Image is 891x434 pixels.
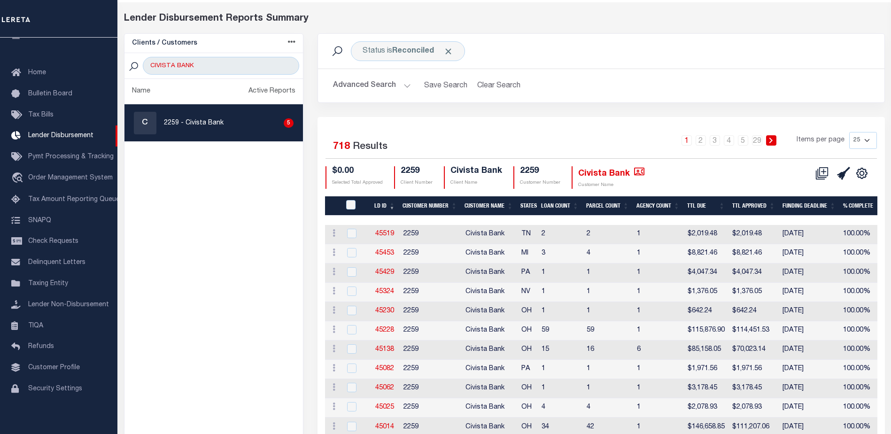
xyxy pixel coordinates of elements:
a: 45025 [375,404,394,411]
h4: $0.00 [332,166,383,177]
td: 6 [633,341,684,360]
th: Customer Number: activate to sort column ascending [399,196,461,216]
th: Ttl Due: activate to sort column ascending [683,196,728,216]
td: Civista Bank [462,321,518,341]
td: $1,376.05 [684,283,728,302]
td: Civista Bank [462,360,518,379]
i: travel_explore [11,172,26,185]
td: 1 [538,263,583,283]
td: Civista Bank [462,398,518,418]
td: 1 [633,360,684,379]
td: 2259 [400,263,462,283]
a: 45082 [375,365,394,372]
td: TN [518,225,538,244]
td: Civista Bank [462,379,518,398]
span: Check Requests [28,238,78,245]
td: [DATE] [779,244,839,263]
p: 2259 - Civista Bank [164,118,224,128]
td: $642.24 [728,302,779,321]
label: Results [353,139,387,155]
td: $2,078.93 [684,398,728,418]
span: Lender Disbursement [28,132,93,139]
span: Tax Amount Reporting Queue [28,196,120,203]
td: 3 [538,244,583,263]
a: 3 [710,135,720,146]
td: 1 [583,283,633,302]
span: Click to Remove [443,46,453,56]
td: [DATE] [779,360,839,379]
td: 59 [583,321,633,341]
span: Tax Bills [28,112,54,118]
th: Ttl Approved: activate to sort column ascending [728,196,779,216]
a: 2 [696,135,706,146]
h4: 2259 [520,166,560,177]
th: Agency Count: activate to sort column ascending [633,196,683,216]
td: 15 [538,341,583,360]
td: OH [518,398,538,418]
span: SNAPQ [28,217,51,224]
h4: Civista Bank [578,166,644,179]
td: 100.00% [839,302,885,321]
td: [DATE] [779,379,839,398]
td: $1,376.05 [728,283,779,302]
a: 45014 [375,424,394,430]
span: Delinquent Letters [28,259,85,266]
a: 4 [724,135,734,146]
td: 1 [583,302,633,321]
td: 100.00% [839,379,885,398]
a: 45324 [375,288,394,295]
td: Civista Bank [462,225,518,244]
span: Order Management System [28,175,113,181]
td: 100.00% [839,263,885,283]
td: MI [518,244,538,263]
td: 1 [633,302,684,321]
td: 1 [633,379,684,398]
td: 100.00% [839,321,885,341]
div: Status is [351,41,465,61]
td: $2,078.93 [728,398,779,418]
th: Parcel Count: activate to sort column ascending [582,196,633,216]
div: 5 [284,118,294,128]
td: 1 [633,283,684,302]
th: % Complete: activate to sort column ascending [839,196,885,216]
td: 2259 [400,379,462,398]
td: $4,047.34 [684,263,728,283]
td: [DATE] [779,225,839,244]
td: Civista Bank [462,263,518,283]
span: Bulletin Board [28,91,72,97]
button: Clear Search [473,77,524,95]
td: PA [518,360,538,379]
td: OH [518,379,538,398]
td: $1,971.56 [728,360,779,379]
a: 1 [682,135,692,146]
td: $1,971.56 [684,360,728,379]
th: Funding Deadline: activate to sort column ascending [779,196,839,216]
a: 45230 [375,308,394,314]
td: [DATE] [779,321,839,341]
th: LDID [340,196,371,216]
td: Civista Bank [462,244,518,263]
td: 1 [538,360,583,379]
a: C2259 - Civista Bank5 [124,105,303,141]
td: 16 [583,341,633,360]
td: 59 [538,321,583,341]
td: 100.00% [839,360,885,379]
a: 45429 [375,269,394,276]
span: Security Settings [28,386,82,392]
a: 45138 [375,346,394,353]
td: 1 [633,263,684,283]
td: 1 [583,360,633,379]
td: 100.00% [839,341,885,360]
td: [DATE] [779,398,839,418]
td: 1 [633,321,684,341]
td: 100.00% [839,244,885,263]
span: Customer Profile [28,364,80,371]
span: 718 [333,142,350,152]
span: Items per page [797,135,845,146]
button: Save Search [418,77,473,95]
td: [DATE] [779,283,839,302]
td: 2259 [400,283,462,302]
button: Advanced Search [333,77,411,95]
span: Refunds [28,343,54,350]
td: 1 [633,244,684,263]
